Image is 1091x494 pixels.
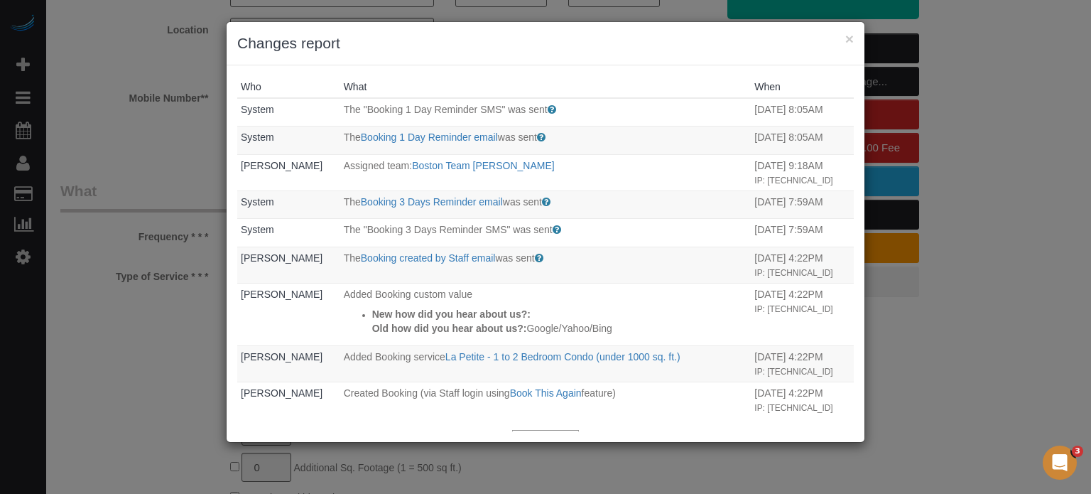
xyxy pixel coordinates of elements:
[412,160,554,171] a: Boston Team [PERSON_NAME]
[241,224,274,235] a: System
[344,289,472,300] span: Added Booking custom value
[237,283,340,345] td: Who
[751,154,854,190] td: When
[344,387,510,399] span: Created Booking (via Staff login using
[344,196,361,208] span: The
[361,196,503,208] a: Booking 3 Days Reminder email
[751,190,854,219] td: When
[495,252,534,264] span: was sent
[361,252,496,264] a: Booking created by Staff email
[241,252,322,264] a: [PERSON_NAME]
[340,154,751,190] td: What
[498,131,537,143] span: was sent
[751,98,854,127] td: When
[340,345,751,382] td: What
[237,98,340,127] td: Who
[751,345,854,382] td: When
[372,321,748,335] p: Google/Yahoo/Bing
[237,247,340,283] td: Who
[754,176,832,186] small: IP: [TECHNICAL_ID]
[340,190,751,219] td: What
[582,387,616,399] span: feature)
[344,351,445,363] span: Added Booking service
[237,219,340,247] td: Who
[372,308,531,320] strong: New how did you hear about us?:
[503,196,542,208] span: was sent
[227,22,864,442] sui-modal: Changes report
[340,127,751,155] td: What
[340,283,751,345] td: What
[754,403,832,413] small: IP: [TECHNICAL_ID]
[751,283,854,345] td: When
[344,224,553,235] span: The "Booking 3 Days Reminder SMS" was sent
[751,127,854,155] td: When
[241,387,322,399] a: [PERSON_NAME]
[340,382,751,418] td: What
[751,382,854,418] td: When
[754,304,832,314] small: IP: [TECHNICAL_ID]
[845,31,854,46] button: ×
[241,160,322,171] a: [PERSON_NAME]
[237,190,340,219] td: Who
[237,154,340,190] td: Who
[340,76,751,98] th: What
[344,104,548,115] span: The "Booking 1 Day Reminder SMS" was sent
[340,219,751,247] td: What
[510,387,582,399] a: Book This Again
[237,127,340,155] td: Who
[241,351,322,363] a: [PERSON_NAME]
[241,104,274,115] a: System
[241,289,322,300] a: [PERSON_NAME]
[241,131,274,143] a: System
[241,196,274,208] a: System
[372,323,527,334] strong: Old how did you hear about us?:
[1043,446,1077,480] iframe: Intercom live chat
[340,247,751,283] td: What
[445,351,680,363] a: La Petite - 1 to 2 Bedroom Condo (under 1000 sq. ft.)
[751,219,854,247] td: When
[344,252,361,264] span: The
[237,33,854,54] h3: Changes report
[751,76,854,98] th: When
[751,247,854,283] td: When
[754,367,832,377] small: IP: [TECHNICAL_ID]
[344,131,361,143] span: The
[344,160,413,171] span: Assigned team:
[237,382,340,418] td: Who
[340,98,751,127] td: What
[237,76,340,98] th: Who
[237,345,340,382] td: Who
[361,131,498,143] a: Booking 1 Day Reminder email
[1072,446,1083,457] span: 3
[754,268,832,278] small: IP: [TECHNICAL_ID]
